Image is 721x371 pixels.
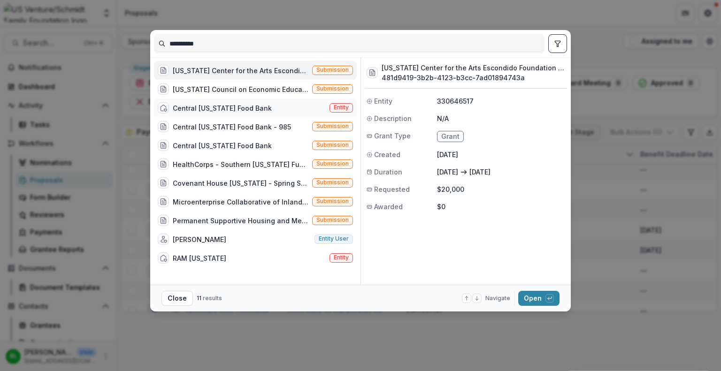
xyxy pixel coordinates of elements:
span: Submission [316,67,349,73]
span: Entity [374,96,392,106]
button: Open [518,291,560,306]
p: $0 [437,202,565,212]
div: Central [US_STATE] Food Bank [173,103,272,113]
span: Duration [374,167,402,177]
div: Central [US_STATE] Food Bank [173,141,272,151]
span: Description [374,114,412,123]
span: Submission [316,85,349,92]
p: [DATE] [469,167,491,177]
span: Submission [316,123,349,129]
span: Grant [441,133,460,141]
div: RAM [US_STATE] [173,253,226,263]
button: Close [161,291,193,306]
span: Grant Type [374,131,411,141]
p: [DATE] [437,167,458,177]
span: Requested [374,184,410,194]
span: Submission [316,217,349,223]
span: Submission [316,198,349,204]
div: [US_STATE] Center for the Arts Escondido Foundation - 2551 [173,66,308,76]
div: Central [US_STATE] Food Bank - 985 [173,122,291,132]
span: Submission [316,160,349,167]
span: Entity [334,104,349,111]
span: Entity [334,254,349,261]
div: Covenant House [US_STATE] - Spring Sleep Out Sponsorship [173,178,308,188]
div: Microenterprise Collaborative of Inland [GEOGRAPHIC_DATA][US_STATE] - 569 [173,197,308,207]
span: Navigate [485,294,510,303]
p: N/A [437,114,565,123]
h3: 481d9419-3b2b-4123-b3cc-7ad01894743a [382,73,565,83]
span: 11 [197,295,201,302]
span: Submission [316,179,349,186]
div: HealthCorps - Southern [US_STATE] Fundraiser [173,159,308,169]
span: Awarded [374,202,403,212]
h3: [US_STATE] Center for the Arts Escondido Foundation - 2551 [382,63,565,73]
div: [PERSON_NAME] [173,235,226,244]
span: results [203,295,222,302]
p: 330646517 [437,96,565,106]
div: [US_STATE] Council on Economic Education - 1675 [173,84,308,94]
span: Created [374,150,400,159]
p: [DATE] [437,150,565,159]
span: Entity user [319,235,349,242]
button: toggle filters [548,34,567,53]
p: $20,000 [437,184,565,194]
div: Permanent Supportive Housing and Mental Health Services in [GEOGRAPHIC_DATA][US_STATE] [173,216,308,226]
span: Submission [316,142,349,148]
